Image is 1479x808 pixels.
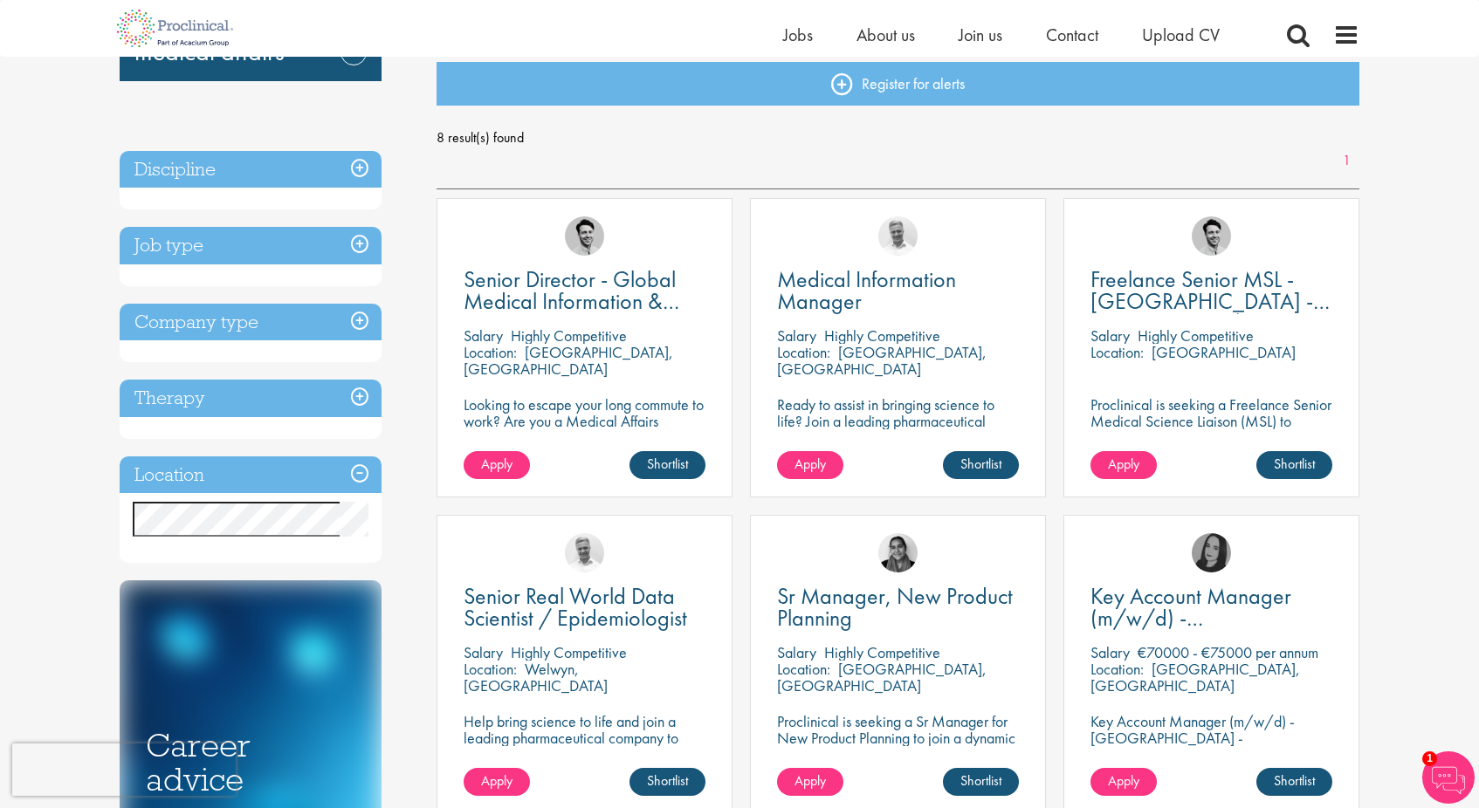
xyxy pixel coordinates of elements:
a: Contact [1046,24,1098,46]
span: Salary [1090,642,1130,662]
p: Highly Competitive [511,325,627,346]
a: Apply [777,451,843,479]
span: Senior Director - Global Medical Information & Medical Affairs [464,264,679,338]
p: Ready to assist in bringing science to life? Join a leading pharmaceutical company to play a key ... [777,396,1019,479]
p: Highly Competitive [824,325,940,346]
p: Proclinical is seeking a Freelance Senior Medical Science Liaison (MSL) to support medical affair... [1090,396,1332,462]
h3: Therapy [120,380,382,417]
a: Register for alerts [437,62,1360,106]
img: Joshua Bye [565,533,604,572]
span: Key Account Manager (m/w/d) - [GEOGRAPHIC_DATA] [1090,581,1301,654]
a: Apply [1090,768,1157,796]
span: Salary [777,325,816,346]
img: Chatbot [1422,751,1475,804]
a: Senior Director - Global Medical Information & Medical Affairs [464,269,705,312]
p: [GEOGRAPHIC_DATA], [GEOGRAPHIC_DATA] [777,659,987,695]
img: Thomas Pinnock [565,216,604,256]
a: Shortlist [629,768,705,796]
h3: Job type [120,227,382,264]
p: [GEOGRAPHIC_DATA], [GEOGRAPHIC_DATA] [777,342,987,379]
span: Apply [795,455,826,473]
a: Sr Manager, New Product Planning [777,585,1019,629]
a: Shortlist [629,451,705,479]
p: [GEOGRAPHIC_DATA], [GEOGRAPHIC_DATA] [464,342,673,379]
a: Key Account Manager (m/w/d) - [GEOGRAPHIC_DATA] [1090,585,1332,629]
a: Upload CV [1142,24,1220,46]
a: Shortlist [1256,451,1332,479]
p: [GEOGRAPHIC_DATA], [GEOGRAPHIC_DATA] [1090,659,1300,695]
a: Senior Real World Data Scientist / Epidemiologist [464,585,705,629]
span: 1 [1422,751,1437,766]
a: Shortlist [943,451,1019,479]
span: Senior Real World Data Scientist / Epidemiologist [464,581,687,633]
img: Joshua Bye [878,216,918,256]
p: [GEOGRAPHIC_DATA] [1152,342,1296,362]
span: Apply [1108,455,1139,473]
a: About us [856,24,915,46]
span: Apply [1108,771,1139,790]
h3: Career advice [146,729,355,796]
a: Jobs [783,24,813,46]
span: Apply [481,455,512,473]
a: Apply [1090,451,1157,479]
span: Freelance Senior MSL - [GEOGRAPHIC_DATA] - Cardiovascular/ Rare Disease [1090,264,1330,359]
h3: Location [120,456,382,494]
span: Salary [464,642,503,662]
h3: Discipline [120,151,382,188]
a: Remove [341,39,367,90]
a: Apply [464,768,530,796]
img: Thomas Pinnock [1192,216,1231,256]
span: Salary [777,642,816,662]
a: Apply [777,768,843,796]
p: €70000 - €75000 per annum [1138,642,1318,662]
p: Key Account Manager (m/w/d) - [GEOGRAPHIC_DATA] - [GEOGRAPHIC_DATA] [1090,713,1332,763]
span: Location: [1090,342,1144,362]
p: Help bring science to life and join a leading pharmaceutical company to play a key role in delive... [464,713,705,796]
span: Location: [464,659,517,679]
h3: Company type [120,304,382,341]
a: Shortlist [943,768,1019,796]
img: Anna Klemencic [1192,533,1231,572]
iframe: reCAPTCHA [12,743,236,796]
p: Highly Competitive [1138,325,1254,346]
span: Sr Manager, New Product Planning [777,581,1013,633]
p: Looking to escape your long commute to work? Are you a Medical Affairs Professional? Unlock your ... [464,396,705,462]
span: Location: [777,659,830,679]
p: Highly Competitive [511,642,627,662]
p: Proclinical is seeking a Sr Manager for New Product Planning to join a dynamic team on a permanen... [777,713,1019,763]
span: Apply [481,771,512,790]
img: Anjali Parbhu [878,533,918,572]
a: Join us [959,24,1002,46]
span: Apply [795,771,826,790]
a: Apply [464,451,530,479]
a: 1 [1334,151,1359,171]
a: Medical Information Manager [777,269,1019,312]
span: 8 result(s) found [437,125,1360,151]
span: Location: [777,342,830,362]
span: Location: [464,342,517,362]
a: Shortlist [1256,768,1332,796]
span: Salary [464,325,503,346]
p: Welwyn, [GEOGRAPHIC_DATA] [464,659,608,695]
span: Salary [1090,325,1130,346]
span: Medical Information Manager [777,264,956,316]
p: Highly Competitive [824,642,940,662]
span: Location: [1090,659,1144,679]
a: Freelance Senior MSL - [GEOGRAPHIC_DATA] - Cardiovascular/ Rare Disease [1090,269,1332,312]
